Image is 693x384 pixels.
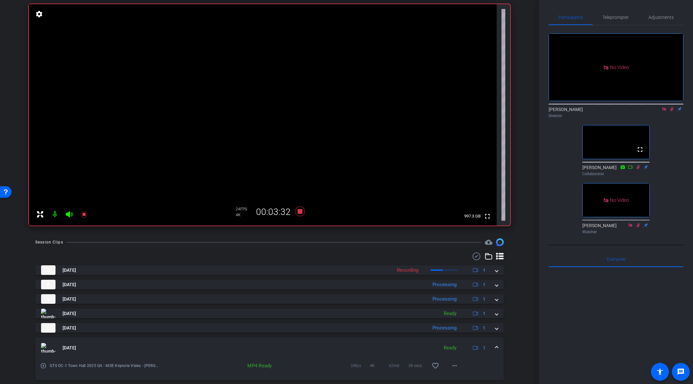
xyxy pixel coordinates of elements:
mat-icon: message [677,368,685,376]
img: thumb-nail [41,309,56,318]
span: 1 [483,310,485,317]
mat-expansion-panel-header: thumb-nail[DATE]Ready1 [35,337,504,358]
img: thumb-nail [41,343,56,353]
span: No Video [610,64,629,70]
span: 1 [483,345,485,351]
div: [PERSON_NAME] [582,164,650,177]
span: Everyone [607,257,625,261]
span: 1 [483,281,485,288]
mat-icon: play_circle_outline [40,363,47,369]
mat-expansion-panel-header: thumb-nail[DATE]Processing1 [35,294,504,304]
mat-icon: cloud_upload [485,238,492,246]
img: thumb-nail [41,294,56,304]
mat-icon: settings [35,10,44,18]
div: Processing [429,281,460,288]
mat-icon: more_horiz [451,362,458,370]
span: [DATE] [63,345,76,351]
span: 1 [483,296,485,303]
span: No Video [610,197,629,203]
mat-icon: favorite_border [432,362,439,370]
span: 24fps [351,363,370,369]
span: [DATE] [63,325,76,331]
span: 1 [483,325,485,331]
div: thumb-nail[DATE]Ready1 [35,358,504,380]
span: 4K [370,363,389,369]
span: 62mb [389,363,408,369]
span: 1 [483,267,485,274]
mat-icon: fullscreen [483,212,491,220]
span: Destinations for your clips [485,238,492,246]
span: [DATE] [63,281,76,288]
mat-expansion-panel-header: thumb-nail[DATE]Ready1 [35,309,504,318]
div: 4K [236,212,252,218]
mat-expansion-panel-header: thumb-nail[DATE]Recording1 [35,265,504,275]
div: [PERSON_NAME] [549,106,683,119]
span: 28 secs [408,363,428,369]
span: GTS OC-1 Town Hall 2025 Q4 - MSE Keynote Video - [PERSON_NAME]-[PERSON_NAME]-iPhone 13 Pro Max-20... [50,363,159,369]
div: Recording [394,267,422,274]
span: 997.3 GB [462,212,483,220]
div: Session Clips [35,239,63,245]
img: thumb-nail [41,265,56,275]
div: Processing [429,295,460,303]
span: [DATE] [63,310,76,317]
span: FPS [240,207,247,211]
div: 24 [236,207,252,212]
mat-icon: fullscreen [636,146,644,153]
div: Processing [429,324,460,332]
span: Teleprompter [603,15,629,20]
div: [PERSON_NAME] [582,222,650,235]
img: thumb-nail [41,280,56,289]
div: Ready [441,310,460,317]
mat-expansion-panel-header: thumb-nail[DATE]Processing1 [35,280,504,289]
mat-icon: accessibility [656,368,664,376]
div: MP4 Ready [222,363,275,369]
span: [DATE] [63,267,76,274]
div: Collaborator [582,171,650,177]
span: Participants [559,15,583,20]
div: 00:03:32 [252,207,295,218]
img: Session clips [496,238,504,246]
div: Director [549,113,683,119]
img: thumb-nail [41,323,56,333]
mat-expansion-panel-header: thumb-nail[DATE]Processing1 [35,323,504,333]
div: Ready [441,344,460,352]
div: Watcher [582,229,650,235]
span: Adjustments [648,15,674,20]
span: [DATE] [63,296,76,303]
